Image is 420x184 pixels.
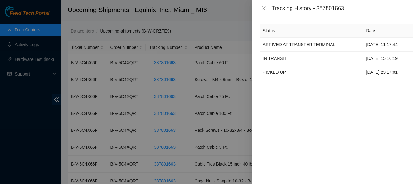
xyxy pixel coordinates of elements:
button: Close [260,6,268,11]
span: close [261,6,266,11]
td: [DATE] 23:17:01 [363,65,413,79]
div: Tracking History - 387801663 [272,5,413,12]
td: PICKED UP [260,65,363,79]
th: Status [260,24,363,38]
th: Date [363,24,413,38]
td: ARRIVED AT TRANSFER TERMINAL [260,38,363,52]
td: [DATE] 11:17:44 [363,38,413,52]
td: [DATE] 15:16:19 [363,52,413,65]
td: IN TRANSIT [260,52,363,65]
